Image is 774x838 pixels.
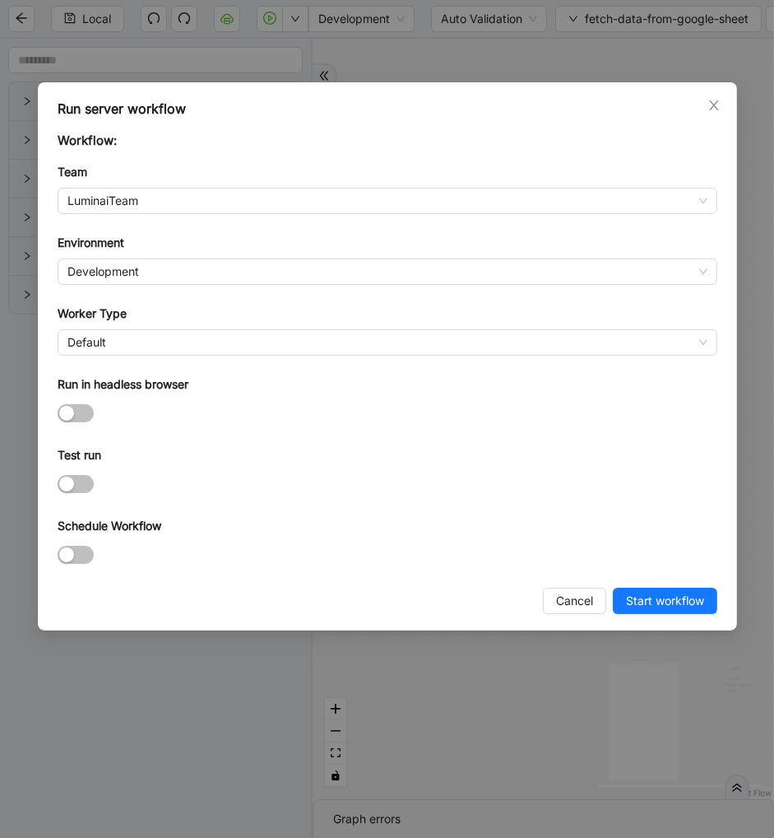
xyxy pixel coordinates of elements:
[58,475,94,493] button: Test run
[58,99,717,119] div: Run server workflow
[67,330,707,355] span: Default
[626,592,704,610] span: Start workflow
[613,588,717,614] button: Start workflow
[58,404,94,422] button: Run in headless browser
[707,99,721,112] span: close
[58,375,188,393] label: Run in headless browser
[58,234,124,252] label: Environment
[556,592,593,610] span: Cancel
[67,259,707,284] span: Development
[58,305,127,323] label: Worker Type
[58,517,161,535] label: Schedule Workflow
[67,189,707,213] span: LuminaiTeam
[58,446,101,464] label: Test run
[705,96,723,114] button: Close
[58,546,94,564] button: Schedule Workflow
[58,163,87,181] label: Team
[543,588,606,614] button: Cancel
[58,133,117,148] span: Workflow:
